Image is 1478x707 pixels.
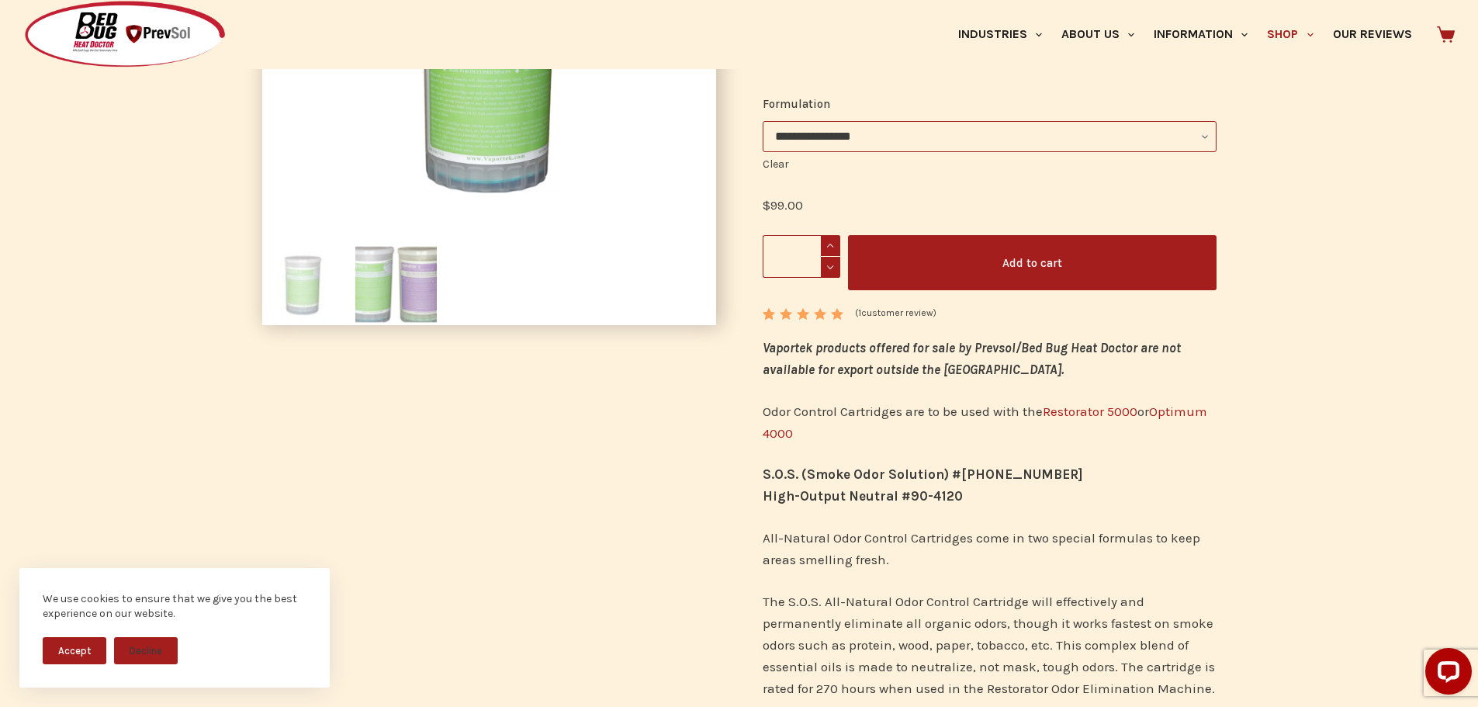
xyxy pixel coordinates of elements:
div: Rated 5.00 out of 5 [763,308,846,320]
img: Odor Elimination Cartridges in Neutral and Smoke Odor Solution Scents [355,244,437,325]
a: Clear options [763,158,789,171]
img: All-Natural Odor Control Cartridge [262,244,344,325]
button: Accept [43,637,106,664]
button: Add to cart [848,235,1217,290]
a: Restorator 5000 [1043,404,1137,419]
p: The S.O.S. All-Natural Odor Control Cartridge will effectively and permanently eliminate all orga... [763,591,1217,699]
p: Odor Control Cartridges are to be used with the or [763,400,1217,444]
span: $ [763,197,770,213]
bdi: 99.00 [763,197,803,213]
input: Product quantity [763,235,840,278]
div: We use cookies to ensure that we give you the best experience on our website. [43,591,306,622]
strong: High-Output Neutral #90-4120 [763,488,963,504]
span: Rated out of 5 based on customer rating [763,308,846,391]
a: Optimum 4000 [763,404,1207,441]
button: Decline [114,637,178,664]
strong: Vaportek products offered for sale by Prevsol/Bed Bug Heat Doctor are not available for export ou... [763,340,1181,377]
span: 1 [858,307,861,318]
strong: S.O.S. (Smoke Odor Solution) #[PHONE_NUMBER] [763,466,1083,482]
iframe: LiveChat chat widget [1413,642,1478,707]
span: 1 [763,308,774,332]
label: Formulation [763,95,1217,114]
p: All-Natural Odor Control Cartridges come in two special formulas to keep areas smelling fresh. [763,527,1217,570]
a: (1customer review) [855,306,936,321]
